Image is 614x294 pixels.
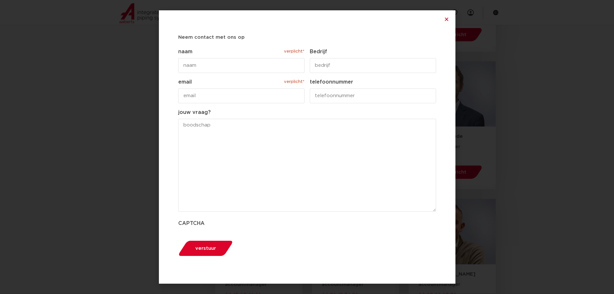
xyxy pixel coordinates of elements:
h5: Neem contact met ons op [178,32,436,43]
a: Close [444,17,449,22]
button: verstuur [176,240,235,257]
label: jouw vraag? [178,108,436,116]
label: telefoonnummer [310,78,436,86]
span: verplicht* [283,48,305,56]
label: naam [178,48,305,56]
label: Bedrijf [310,48,436,56]
span: verstuur [195,246,216,251]
input: email [178,88,305,103]
input: naam [178,58,305,73]
label: email [178,78,305,86]
span: verplicht* [283,78,305,86]
input: telefoonnummer [310,88,436,103]
label: CAPTCHA [178,219,436,227]
input: bedrijf [310,58,436,73]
